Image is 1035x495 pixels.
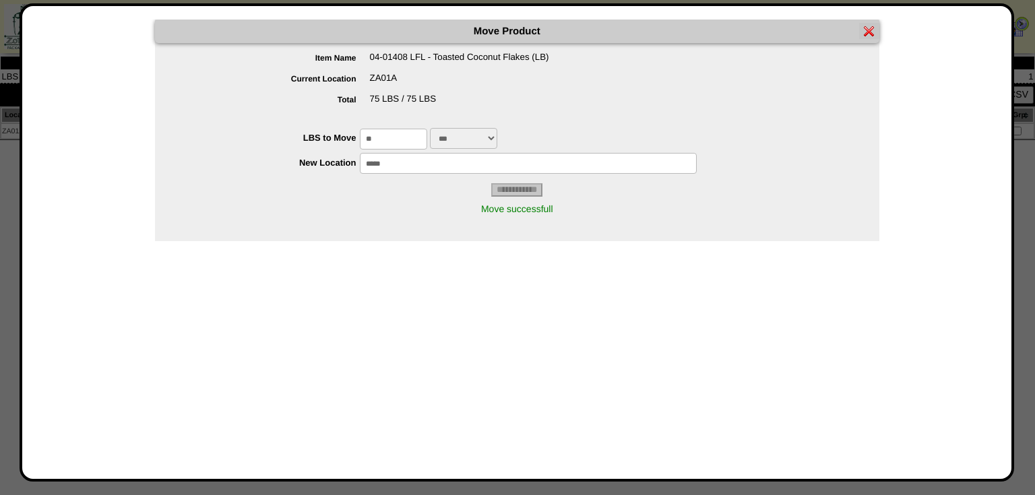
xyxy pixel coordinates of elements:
[182,95,370,104] label: Total
[155,197,879,221] div: Move successfull
[182,73,879,94] div: ZA01A
[182,53,370,63] label: Item Name
[864,26,875,36] img: error.gif
[182,158,360,168] label: New Location
[182,52,879,73] div: 04-01408 LFL - Toasted Coconut Flakes (LB)
[182,94,879,114] div: 75 LBS / 75 LBS
[155,20,879,43] div: Move Product
[182,133,360,143] label: LBS to Move
[182,74,370,84] label: Current Location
